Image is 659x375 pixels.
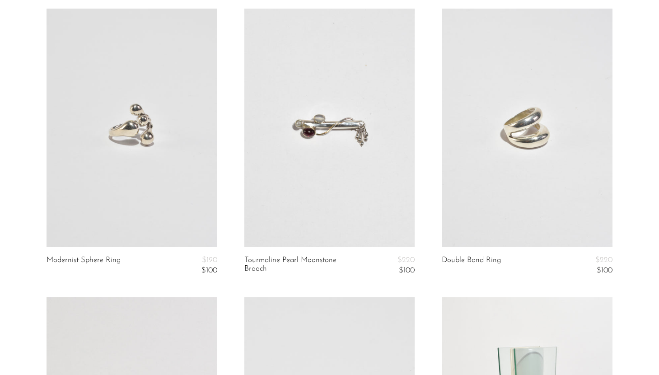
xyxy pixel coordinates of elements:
[595,256,612,264] span: $220
[201,267,217,274] span: $100
[397,256,415,264] span: $220
[202,256,217,264] span: $190
[244,256,358,275] a: Tourmaline Pearl Moonstone Brooch
[442,256,501,275] a: Double Band Ring
[47,256,121,275] a: Modernist Sphere Ring
[399,267,415,274] span: $100
[597,267,612,274] span: $100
